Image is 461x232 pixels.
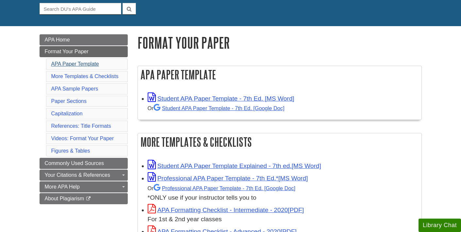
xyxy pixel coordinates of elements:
[51,86,98,91] a: APA Sample Papers
[154,185,295,191] a: Professional APA Paper Template - 7th Ed.
[148,207,304,213] a: Link opens in new window
[40,170,128,181] a: Your Citations & References
[138,66,421,83] h2: APA Paper Template
[40,34,128,204] div: Guide Page Menu
[51,61,99,67] a: APA Paper Template
[148,175,308,182] a: Link opens in new window
[51,148,90,154] a: Figures & Tables
[138,34,422,51] h1: Format Your Paper
[51,111,83,116] a: Capitalization
[148,185,295,191] small: Or
[40,193,128,204] a: About Plagiarism
[40,158,128,169] a: Commonly Used Sources
[40,3,121,14] input: Search DU's APA Guide
[40,46,128,57] a: Format Your Paper
[45,160,104,166] span: Commonly Used Sources
[45,172,110,178] span: Your Citations & References
[148,183,418,203] div: *ONLY use if your instructor tells you to
[40,181,128,192] a: More APA Help
[86,197,91,201] i: This link opens in a new window
[148,162,321,169] a: Link opens in new window
[138,133,421,151] h2: More Templates & Checklists
[419,219,461,232] button: Library Chat
[45,184,80,190] span: More APA Help
[40,34,128,45] a: APA Home
[45,37,70,42] span: APA Home
[51,74,119,79] a: More Templates & Checklists
[148,105,285,111] small: Or
[51,136,114,141] a: Videos: Format Your Paper
[154,105,285,111] a: Student APA Paper Template - 7th Ed. [Google Doc]
[45,196,84,201] span: About Plagiarism
[51,98,87,104] a: Paper Sections
[148,95,294,102] a: Link opens in new window
[51,123,111,129] a: References: Title Formats
[148,215,418,224] div: For 1st & 2nd year classes
[45,49,89,54] span: Format Your Paper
